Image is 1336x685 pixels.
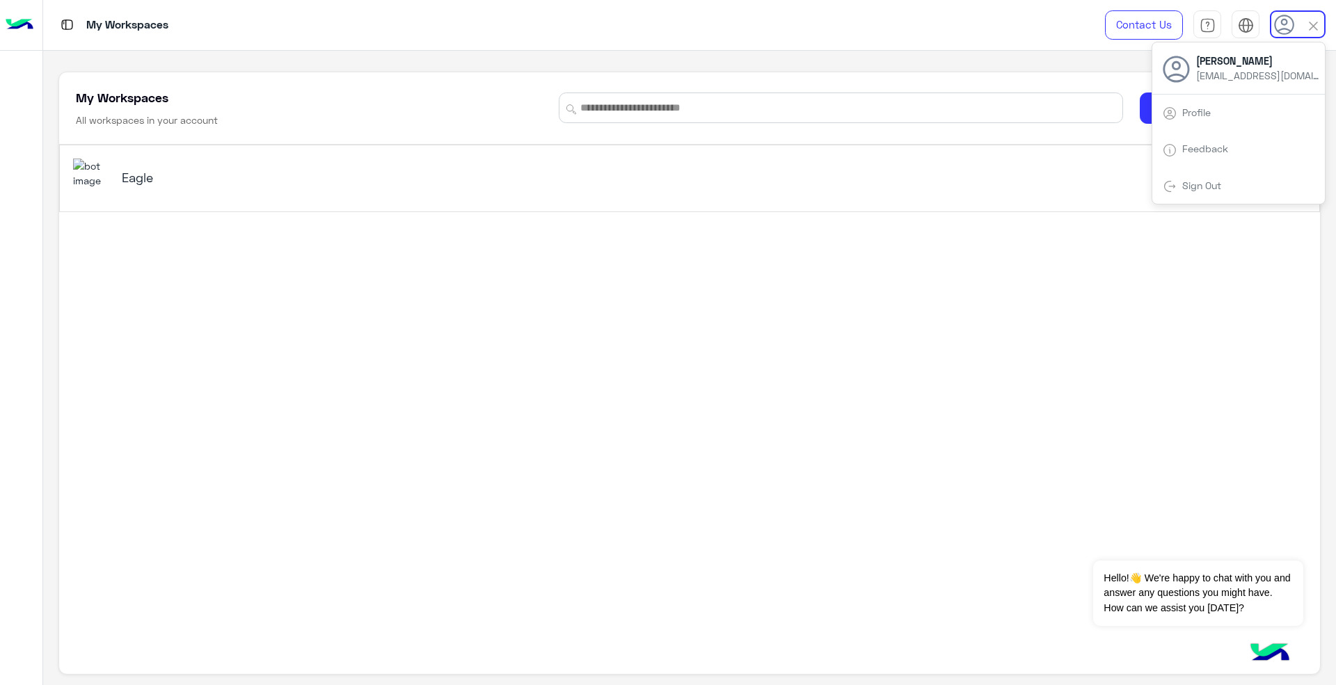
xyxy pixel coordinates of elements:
[1193,10,1221,40] a: tab
[76,89,168,106] h5: My Workspaces
[1182,179,1221,191] a: Sign Out
[1200,17,1216,33] img: tab
[1196,54,1321,68] span: [PERSON_NAME]
[1196,68,1321,83] span: [EMAIL_ADDRESS][DOMAIN_NAME]
[1305,18,1321,34] img: close
[6,10,33,40] img: Logo
[86,16,168,35] p: My Workspaces
[1105,10,1183,40] a: Contact Us
[1093,561,1303,626] span: Hello!👋 We're happy to chat with you and answer any questions you might have. How can we assist y...
[58,16,76,33] img: tab
[1182,106,1211,118] a: Profile
[1163,106,1177,120] img: tab
[1182,143,1228,154] a: Feedback
[1246,629,1294,678] img: hulul-logo.png
[1163,143,1177,157] img: tab
[1140,92,1248,124] button: Add Workspace
[1163,179,1177,193] img: tab
[73,159,111,188] img: 713415422032625
[1238,17,1254,33] img: tab
[76,113,218,127] h6: All workspaces in your account
[122,169,566,186] h5: Eagle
